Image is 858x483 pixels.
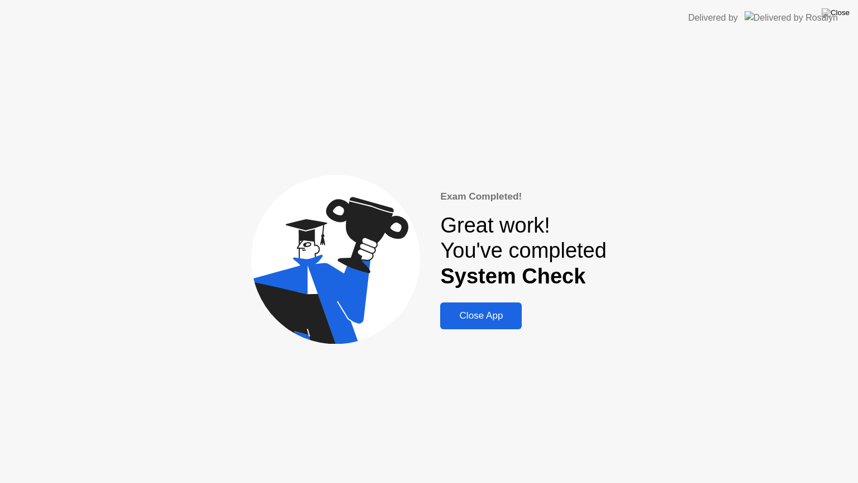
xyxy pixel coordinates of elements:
[444,310,518,321] div: Close App
[822,8,850,17] img: Close
[440,213,606,290] div: Great work! You've completed
[440,264,585,288] b: System Check
[688,11,738,25] div: Delivered by
[440,302,522,329] button: Close App
[745,11,838,24] img: Delivered by Rosalyn
[440,190,606,204] div: Exam Completed!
